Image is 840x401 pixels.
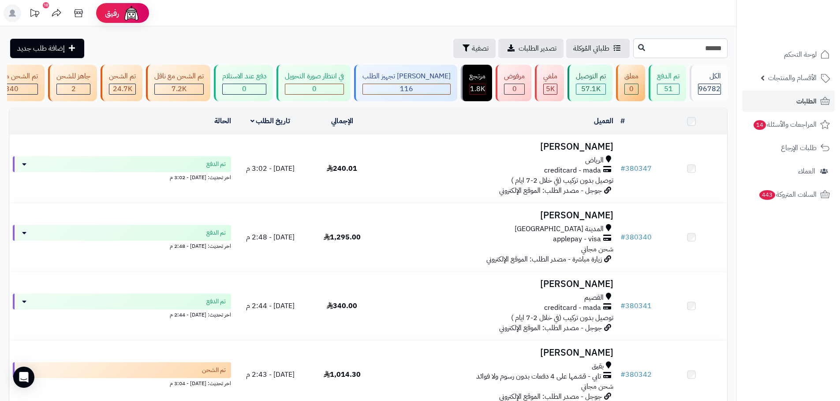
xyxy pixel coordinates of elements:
a: لوحة التحكم [742,44,835,65]
span: زيارة مباشرة - مصدر الطلب: الموقع الإلكتروني [486,254,602,265]
div: اخر تحديث: [DATE] - 2:44 م [13,309,231,319]
span: 1.8K [470,84,485,94]
a: # [620,116,625,126]
div: جاهز للشحن [56,71,90,81]
img: ai-face.png [123,4,140,22]
a: #380340 [620,232,652,243]
span: creditcard - mada [544,166,601,176]
span: تصدير الطلبات [519,43,556,54]
span: applepay - visa [553,234,601,244]
span: تم الدفع [206,297,226,306]
span: توصيل بدون تركيب (في خلال 2-7 ايام ) [511,175,613,186]
span: # [620,301,625,311]
a: الحالة [214,116,231,126]
div: مرتجع [469,71,485,81]
div: 1849 [470,84,485,94]
span: [DATE] - 2:44 م [246,301,295,311]
span: 0 [242,84,246,94]
div: الكل [698,71,721,81]
div: دفع عند الاستلام [222,71,266,81]
img: logo-2.png [780,13,832,31]
a: طلباتي المُوكلة [566,39,630,58]
span: # [620,163,625,174]
a: تم الشحن 24.7K [99,65,144,101]
span: رفيق [105,8,119,18]
span: # [620,369,625,380]
span: 443 [759,190,776,200]
a: #380347 [620,163,652,174]
span: طلبات الإرجاع [781,142,817,154]
a: ملغي 5K [533,65,566,101]
a: جاهز للشحن 2 [46,65,99,101]
a: تم التوصيل 57.1K [566,65,614,101]
span: إضافة طلب جديد [17,43,65,54]
button: تصفية [453,39,496,58]
div: 10 [43,2,49,8]
div: 116 [363,84,450,94]
span: 340.00 [327,301,357,311]
h3: [PERSON_NAME] [381,279,613,289]
span: القصيم [584,293,604,303]
span: 340 [5,84,19,94]
a: العميل [594,116,613,126]
span: العملاء [798,165,815,177]
a: طلبات الإرجاع [742,137,835,158]
span: جوجل - مصدر الطلب: الموقع الإلكتروني [499,185,602,196]
div: 0 [504,84,524,94]
span: تم الدفع [206,228,226,237]
span: السلات المتروكة [758,188,817,201]
a: تصدير الطلبات [498,39,564,58]
a: #380341 [620,301,652,311]
div: تم الشحن [109,71,136,81]
a: [PERSON_NAME] تجهيز الطلب 116 [352,65,459,101]
span: بقيق [592,361,604,372]
a: إضافة طلب جديد [10,39,84,58]
span: 5K [546,84,555,94]
div: 57074 [576,84,605,94]
span: [DATE] - 3:02 م [246,163,295,174]
div: 51 [657,84,679,94]
div: 0 [625,84,638,94]
div: 0 [285,84,343,94]
span: 0 [629,84,634,94]
a: مرتجع 1.8K [459,65,494,101]
a: #380342 [620,369,652,380]
span: توصيل بدون تركيب (في خلال 2-7 ايام ) [511,313,613,323]
h3: [PERSON_NAME] [381,142,613,152]
span: 0 [312,84,317,94]
span: 116 [400,84,413,94]
a: تم الشحن مع ناقل 7.2K [144,65,212,101]
div: تم الشحن مع ناقل [154,71,204,81]
div: في انتظار صورة التحويل [285,71,344,81]
span: جوجل - مصدر الطلب: الموقع الإلكتروني [499,323,602,333]
a: العملاء [742,161,835,182]
span: 7.2K [172,84,187,94]
a: دفع عند الاستلام 0 [212,65,275,101]
span: 1,295.00 [324,232,361,243]
a: تحديثات المنصة [23,4,45,24]
span: 24.7K [113,84,132,94]
a: تاريخ الطلب [250,116,291,126]
span: شحن مجاني [581,244,613,254]
div: Open Intercom Messenger [13,367,34,388]
div: تم الدفع [657,71,679,81]
div: ملغي [543,71,557,81]
span: 0 [512,84,517,94]
a: مرفوض 0 [494,65,533,101]
h3: [PERSON_NAME] [381,210,613,221]
span: تابي - قسّمها على 4 دفعات بدون رسوم ولا فوائد [476,372,601,382]
span: طلباتي المُوكلة [573,43,609,54]
span: لوحة التحكم [784,48,817,61]
a: المراجعات والأسئلة14 [742,114,835,135]
span: [DATE] - 2:43 م [246,369,295,380]
div: [PERSON_NAME] تجهيز الطلب [362,71,451,81]
a: الكل96782 [688,65,729,101]
span: المدينة [GEOGRAPHIC_DATA] [515,224,604,234]
span: 240.01 [327,163,357,174]
div: 2 [57,84,90,94]
div: معلق [624,71,638,81]
a: الطلبات [742,91,835,112]
div: اخر تحديث: [DATE] - 2:48 م [13,241,231,250]
span: المراجعات والأسئلة [753,118,817,131]
div: تم التوصيل [576,71,606,81]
